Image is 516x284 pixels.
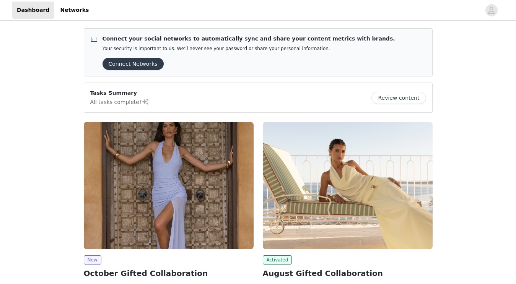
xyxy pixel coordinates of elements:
[263,122,433,249] img: Peppermayo EU
[90,97,149,106] p: All tasks complete!
[12,2,54,19] a: Dashboard
[103,35,395,43] p: Connect your social networks to automatically sync and share your content metrics with brands.
[488,4,495,16] div: avatar
[90,89,149,97] p: Tasks Summary
[55,2,93,19] a: Networks
[371,92,426,104] button: Review content
[103,58,164,70] button: Connect Networks
[263,268,433,279] h2: August Gifted Collaboration
[84,268,254,279] h2: October Gifted Collaboration
[263,255,292,265] span: Activated
[84,122,254,249] img: Peppermayo EU
[103,46,395,52] p: Your security is important to us. We’ll never see your password or share your personal information.
[84,255,101,265] span: New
